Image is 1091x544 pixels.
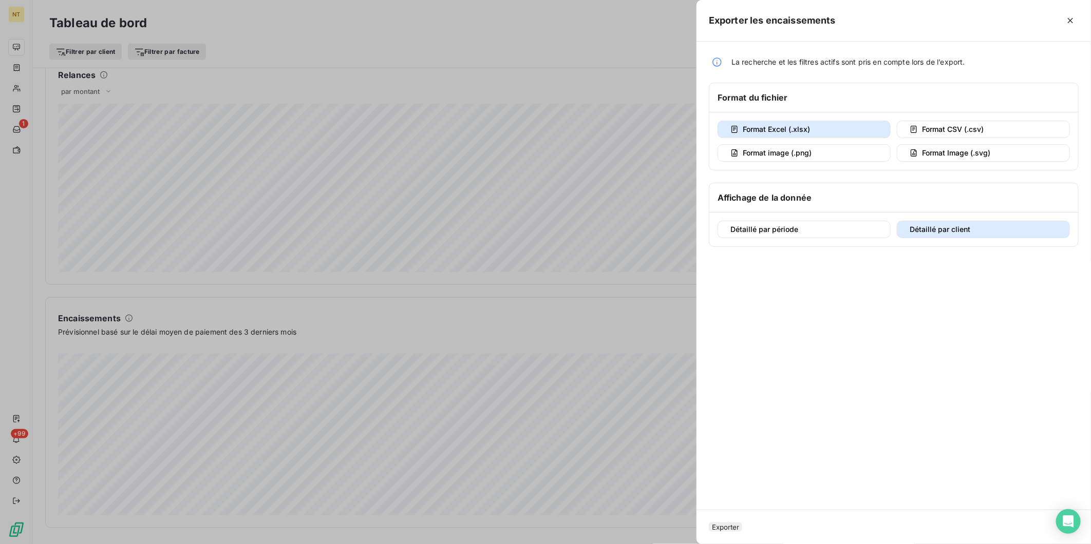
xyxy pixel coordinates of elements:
[897,221,1070,238] button: Détaillé par client
[731,57,965,67] span: La recherche et les filtres actifs sont pris en compte lors de l’export.
[718,191,812,204] h6: Affichage de la donnée
[922,148,990,157] span: Format Image (.svg)
[743,125,810,133] span: Format Excel (.xlsx)
[897,121,1070,138] button: Format CSV (.csv)
[730,225,798,234] span: Détaillé par période
[709,13,836,28] h5: Exporter les encaissements
[922,125,984,133] span: Format CSV (.csv)
[709,522,742,532] button: Exporter
[1056,509,1081,534] div: Open Intercom Messenger
[718,121,891,138] button: Format Excel (.xlsx)
[718,144,891,162] button: Format image (.png)
[743,148,812,157] span: Format image (.png)
[718,91,788,104] h6: Format du fichier
[897,144,1070,162] button: Format Image (.svg)
[718,221,891,238] button: Détaillé par période
[910,225,970,234] span: Détaillé par client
